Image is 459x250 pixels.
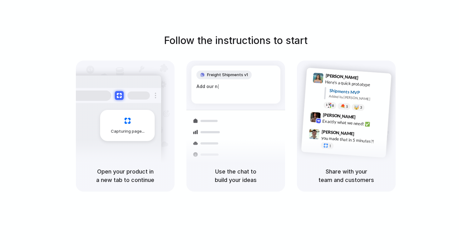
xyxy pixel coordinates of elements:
span: Freight Shipments v1 [207,72,248,78]
div: Added by [PERSON_NAME] [329,94,386,103]
span: 3 [360,106,362,109]
div: Exactly what we need! ✅ [322,118,385,129]
div: you made that in 5 minutes?! [321,135,383,145]
span: 9:41 AM [360,75,373,83]
span: [PERSON_NAME] [325,72,358,81]
span: 8 [332,104,334,107]
div: Add our n [196,83,275,90]
div: Shipments MVP [329,87,387,98]
span: [PERSON_NAME] [323,111,356,120]
span: Capturing page [111,128,146,135]
span: 1 [329,144,331,148]
h1: Follow the instructions to start [164,33,308,48]
div: Here's a quick prototype [325,79,387,89]
span: 9:42 AM [358,115,370,122]
span: 5 [346,105,348,108]
span: 9:47 AM [356,131,369,139]
div: 🤯 [354,105,359,110]
h5: Use the chat to build your ideas [194,167,278,184]
span: | [218,84,219,89]
span: [PERSON_NAME] [322,128,355,137]
h5: Share with your team and customers [304,167,388,184]
h5: Open your product in a new tab to continue [83,167,167,184]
